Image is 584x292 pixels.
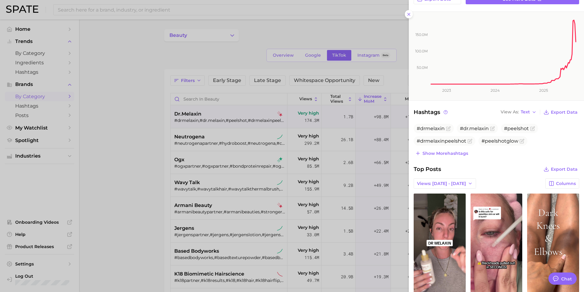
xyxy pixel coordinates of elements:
tspan: 100.0m [415,49,428,53]
span: Views: [DATE] - [DATE] [417,181,466,186]
button: Export Data [542,108,579,116]
tspan: 2023 [442,88,451,93]
button: Columns [545,178,579,189]
span: #peelshotglow [481,138,518,144]
span: Show more hashtags [422,151,468,156]
tspan: 2024 [491,88,500,93]
span: View As [501,110,519,114]
button: Flag as miscategorized or irrelevant [520,139,524,144]
button: Views: [DATE] - [DATE] [414,178,476,189]
button: Show morehashtags [414,149,470,158]
span: Text [521,110,530,114]
button: Flag as miscategorized or irrelevant [490,126,495,131]
button: Flag as miscategorized or irrelevant [446,126,451,131]
span: Columns [556,181,576,186]
span: #peelshot [504,126,529,131]
button: Flag as miscategorized or irrelevant [530,126,535,131]
tspan: 150.0m [415,32,428,37]
span: #dr.melaxin [460,126,489,131]
span: Export Data [551,167,578,172]
tspan: 2025 [539,88,548,93]
button: View AsText [499,108,538,116]
button: Flag as miscategorized or irrelevant [468,139,472,144]
span: #drmelaxinpeelshot [417,138,466,144]
span: Top Posts [414,165,441,173]
tspan: 50.0m [417,65,428,70]
span: Hashtags [414,108,449,116]
button: Export Data [542,165,579,173]
span: Export Data [551,110,578,115]
span: #drmelaxin [417,126,445,131]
